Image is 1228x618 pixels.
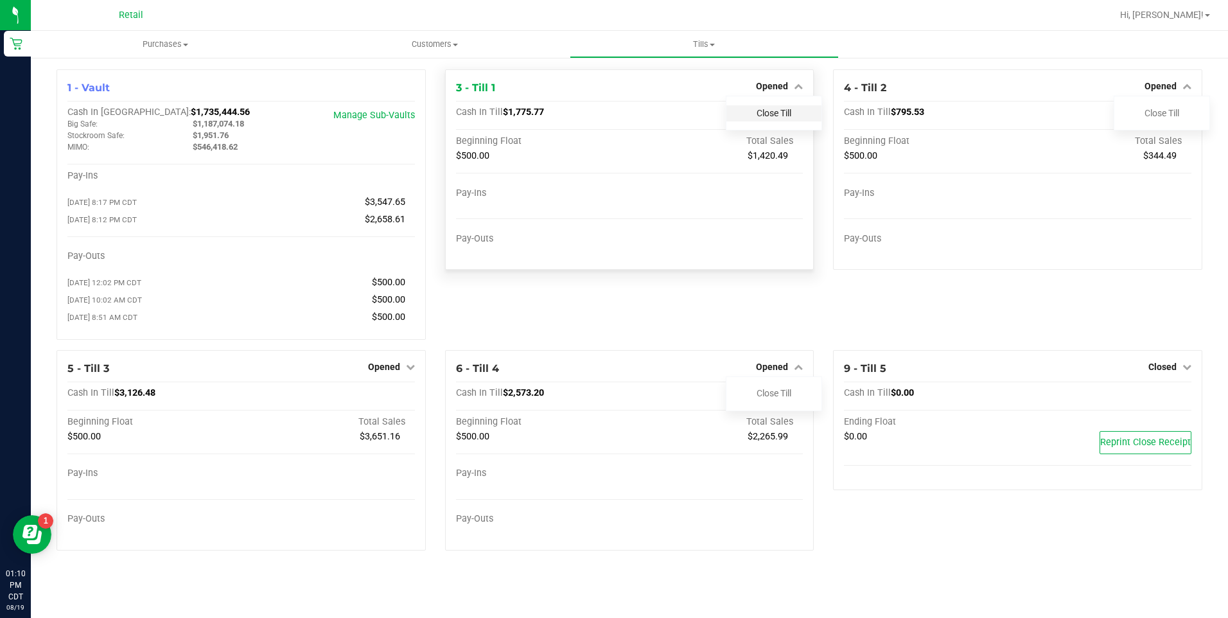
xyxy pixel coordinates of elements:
div: Ending Float [844,416,1017,428]
button: Reprint Close Receipt [1100,431,1191,454]
span: [DATE] 8:51 AM CDT [67,313,137,322]
span: Opened [756,81,788,91]
span: $344.49 [1143,150,1177,161]
a: Close Till [1145,108,1179,118]
span: 4 - Till 2 [844,82,886,94]
span: Closed [1148,362,1177,372]
div: Pay-Ins [67,468,241,479]
p: 01:10 PM CDT [6,568,25,603]
div: Total Sales [241,416,414,428]
span: Opened [756,362,788,372]
span: [DATE] 10:02 AM CDT [67,296,142,305]
iframe: Resource center [13,515,51,554]
div: Beginning Float [456,136,629,147]
span: 9 - Till 5 [844,362,886,375]
span: Purchases [31,39,300,50]
p: 08/19 [6,603,25,612]
span: 1 - Vault [67,82,110,94]
span: Cash In [GEOGRAPHIC_DATA]: [67,107,191,118]
div: Beginning Float [67,416,241,428]
a: Purchases [31,31,300,58]
div: Pay-Ins [456,188,629,199]
div: Total Sales [629,136,803,147]
span: Cash In Till [67,387,114,398]
a: Customers [300,31,569,58]
a: Tills [570,31,839,58]
span: Reprint Close Receipt [1100,437,1191,448]
div: Pay-Ins [67,170,241,182]
span: Cash In Till [456,387,503,398]
span: Cash In Till [844,107,891,118]
span: [DATE] 8:12 PM CDT [67,215,137,224]
span: $3,547.65 [365,197,405,207]
div: Pay-Outs [456,233,629,245]
span: MIMO: [67,143,89,152]
div: Total Sales [629,416,803,428]
span: [DATE] 8:17 PM CDT [67,198,137,207]
span: Stockroom Safe: [67,131,125,140]
inline-svg: Retail [10,37,22,50]
a: Close Till [757,108,791,118]
span: $546,418.62 [193,142,238,152]
span: Big Safe: [67,119,98,128]
span: $500.00 [372,294,405,305]
span: $500.00 [456,431,489,442]
div: Pay-Outs [67,251,241,262]
span: $1,951.76 [193,130,229,140]
span: $1,775.77 [503,107,544,118]
span: Customers [301,39,568,50]
span: $0.00 [891,387,914,398]
div: Total Sales [1018,136,1191,147]
span: 3 - Till 1 [456,82,495,94]
a: Manage Sub-Vaults [333,110,415,121]
span: $1,735,444.56 [191,107,250,118]
span: Cash In Till [456,107,503,118]
span: $500.00 [844,150,877,161]
span: $500.00 [456,150,489,161]
div: Pay-Ins [844,188,1017,199]
span: Cash In Till [844,387,891,398]
span: Opened [1145,81,1177,91]
span: $500.00 [372,312,405,322]
span: $500.00 [372,277,405,288]
div: Beginning Float [844,136,1017,147]
span: 5 - Till 3 [67,362,109,375]
span: $1,187,074.18 [193,119,244,128]
span: Tills [570,39,838,50]
span: $2,265.99 [748,431,788,442]
span: $795.53 [891,107,924,118]
span: $0.00 [844,431,867,442]
span: $2,658.61 [365,214,405,225]
a: Close Till [757,388,791,398]
span: $3,651.16 [360,431,400,442]
span: $3,126.48 [114,387,155,398]
span: Hi, [PERSON_NAME]! [1120,10,1204,20]
span: $1,420.49 [748,150,788,161]
span: $500.00 [67,431,101,442]
div: Pay-Outs [67,513,241,525]
div: Pay-Ins [456,468,629,479]
span: Opened [368,362,400,372]
div: Pay-Outs [456,513,629,525]
div: Pay-Outs [844,233,1017,245]
span: [DATE] 12:02 PM CDT [67,278,141,287]
span: Retail [119,10,143,21]
span: 6 - Till 4 [456,362,499,375]
div: Beginning Float [456,416,629,428]
iframe: Resource center unread badge [38,513,53,529]
span: $2,573.20 [503,387,544,398]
